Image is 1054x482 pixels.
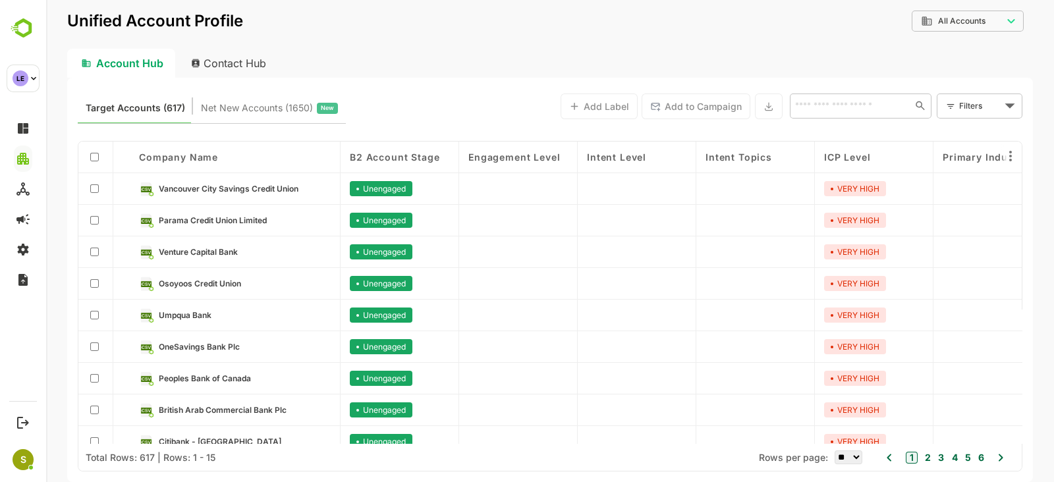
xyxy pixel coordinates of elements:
span: British Arab Commercial Bank Plc [113,405,240,415]
button: 2 [875,450,885,465]
div: LE [13,70,28,86]
div: Account Hub [21,49,129,78]
div: VERY HIGH [778,276,840,291]
span: Parama Credit Union Limited [113,215,221,225]
p: Unified Account Profile [21,13,197,29]
span: Osoyoos Credit Union [113,279,195,288]
span: Net New Accounts ( 1650 ) [155,99,267,117]
img: BambooboxLogoMark.f1c84d78b4c51b1a7b5f700c9845e183.svg [7,16,40,41]
div: VERY HIGH [778,402,840,417]
button: Add to Campaign [596,94,704,119]
span: Company name [93,151,172,163]
div: All Accounts [875,15,957,27]
span: Intent Level [541,151,600,163]
div: Newly surfaced ICP-fit accounts from Intent, Website, LinkedIn, and other engagement signals. [155,99,292,117]
div: Unengaged [304,244,366,259]
button: Logout [14,414,32,431]
div: Unengaged [304,308,366,323]
div: Filters [913,99,955,113]
span: Known accounts you’ve identified to target - imported from CRM, Offline upload, or promoted from ... [40,99,139,117]
button: 6 [929,450,938,465]
div: Unengaged [304,213,366,228]
div: All Accounts [866,9,978,34]
div: Unengaged [304,339,366,354]
span: B2 Account Stage [304,151,393,163]
div: Unengaged [304,371,366,386]
div: Unengaged [304,181,366,196]
span: Citibank - UK [113,437,235,446]
span: Engagement Level [422,151,514,163]
div: VERY HIGH [778,181,840,196]
button: 5 [916,450,925,465]
span: New [275,99,288,117]
button: Add Label [514,94,592,119]
div: VERY HIGH [778,371,840,386]
span: Vancouver City Savings Credit Union [113,184,252,194]
button: 3 [889,450,898,465]
span: Peoples Bank of Canada [113,373,205,383]
div: Unengaged [304,434,366,449]
div: Filters [912,92,976,120]
span: Venture Capital Bank [113,247,192,257]
div: VERY HIGH [778,434,840,449]
button: 4 [902,450,912,465]
button: 1 [860,452,872,464]
div: VERY HIGH [778,213,840,228]
div: S [13,449,34,470]
span: OneSavings Bank Plc [113,342,194,352]
div: Total Rows: 617 | Rows: 1 - 15 [40,452,169,463]
span: Umpqua Bank [113,310,165,320]
button: Export the selected data as CSV [709,94,736,119]
div: VERY HIGH [778,339,840,354]
div: VERY HIGH [778,308,840,323]
span: ICP Level [778,151,825,163]
div: Unengaged [304,402,366,417]
span: Primary Industry [897,151,982,163]
span: Rows per page: [713,452,782,463]
span: Intent Topics [659,151,726,163]
div: Unengaged [304,276,366,291]
div: Contact Hub [134,49,232,78]
div: VERY HIGH [778,244,840,259]
span: All Accounts [892,16,939,26]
